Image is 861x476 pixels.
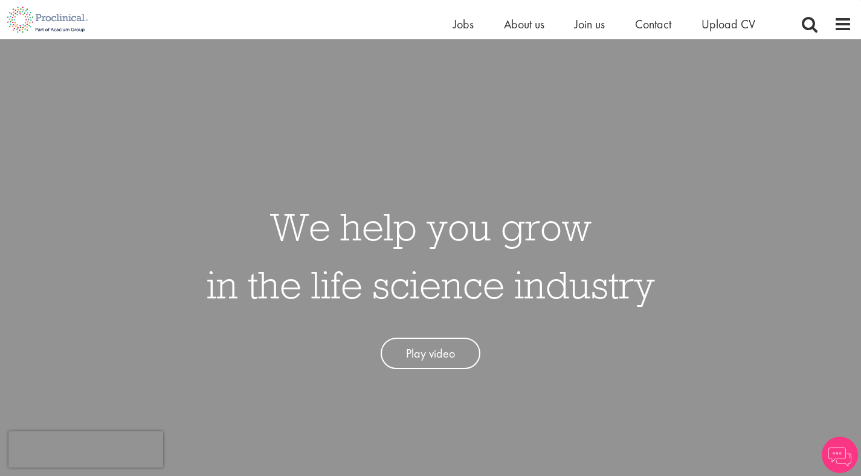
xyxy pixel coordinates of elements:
a: Play video [381,338,480,370]
a: Jobs [453,16,474,32]
a: Upload CV [701,16,755,32]
a: Join us [575,16,605,32]
h1: We help you grow in the life science industry [207,198,655,314]
a: About us [504,16,544,32]
img: Chatbot [822,437,858,473]
a: Contact [635,16,671,32]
